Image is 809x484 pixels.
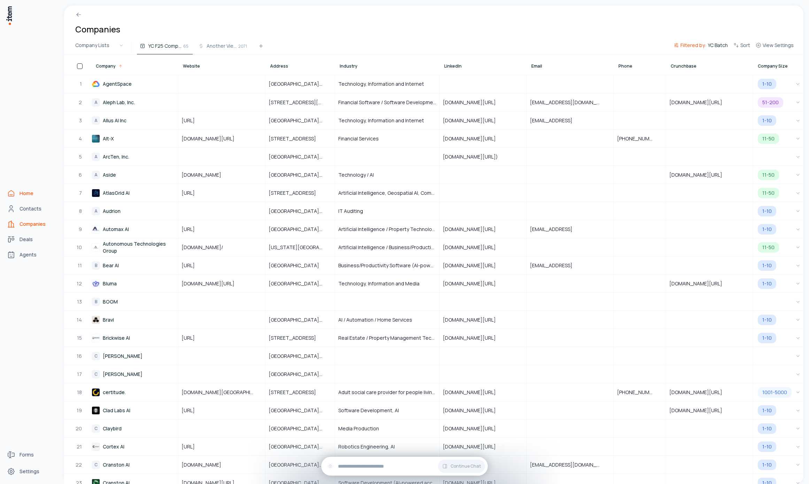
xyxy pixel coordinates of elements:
span: 21 [77,443,83,450]
span: [DOMAIN_NAME][URL] [443,443,504,450]
span: 9 [79,226,83,233]
span: [EMAIL_ADDRESS] [530,117,581,124]
span: 5 [79,153,83,160]
span: 22 [76,461,83,468]
span: [GEOGRAPHIC_DATA], [US_STATE], [GEOGRAPHIC_DATA] [269,461,332,468]
span: Artificial Intelligence / Property Technology [338,226,436,233]
span: Artificial Intelligence, Geospatial AI, Computer Software [338,190,436,197]
span: [DOMAIN_NAME]/ [182,244,231,251]
span: [DOMAIN_NAME] [182,461,230,468]
span: [DOMAIN_NAME][URL] [669,407,731,414]
span: [GEOGRAPHIC_DATA], [US_STATE], [GEOGRAPHIC_DATA] [269,117,332,124]
span: Business/Productivity Software (AI-powered tool to help businesses enhance visibility and perform... [338,262,436,269]
span: [DOMAIN_NAME][URL]) [443,153,506,160]
span: [GEOGRAPHIC_DATA], [GEOGRAPHIC_DATA], [GEOGRAPHIC_DATA] [269,153,332,160]
span: 6 [79,171,83,178]
img: Item Brain Logo [6,6,13,25]
a: BBOOM [92,293,178,310]
button: Filtered by:YC Batch [671,41,731,54]
span: Technology / AI [338,171,374,178]
a: C[PERSON_NAME] [92,366,178,383]
span: [DOMAIN_NAME][URL] [443,280,504,287]
img: AgentSpace [92,80,100,88]
a: Bluma [92,275,178,292]
span: [DOMAIN_NAME] [182,171,230,178]
span: [EMAIL_ADDRESS][DOMAIN_NAME] [530,99,610,106]
th: Address [265,55,335,75]
img: Bravi [92,316,100,324]
span: Industry [340,63,357,69]
span: 1 [80,80,83,87]
span: 12 [77,280,83,287]
a: AAside [92,166,178,183]
span: [DOMAIN_NAME][URL] [443,316,504,323]
span: [URL] [182,407,203,414]
a: AgentSpace [92,75,178,93]
a: certitude. [92,384,178,401]
span: [DOMAIN_NAME][URL] [443,262,504,269]
a: AtlasGrid AI [92,184,178,201]
span: [DOMAIN_NAME][URL] [182,280,243,287]
div: C [92,352,100,360]
span: Technology, Information and Internet [338,80,424,87]
button: View Settings [753,41,796,54]
span: 7 [79,190,83,197]
th: LinkedIn [440,55,527,75]
span: [GEOGRAPHIC_DATA], [GEOGRAPHIC_DATA], [GEOGRAPHIC_DATA] [269,171,332,178]
span: [DOMAIN_NAME][URL] [182,135,243,142]
span: [GEOGRAPHIC_DATA], [GEOGRAPHIC_DATA], [GEOGRAPHIC_DATA] [269,80,332,87]
a: Alt-X [92,130,178,147]
span: Company Size [758,63,788,69]
span: Contacts [20,205,41,212]
span: [GEOGRAPHIC_DATA], [GEOGRAPHIC_DATA], [GEOGRAPHIC_DATA] [269,353,332,360]
span: Technology, Information and Internet [338,117,424,124]
span: [URL] [182,262,203,269]
a: Autonomous Technologies Group [92,239,178,256]
span: Company [96,63,116,69]
div: A [92,153,100,161]
span: [URL] [182,190,203,197]
button: Sort [731,41,753,54]
span: [DOMAIN_NAME][URL] [443,425,504,432]
span: YC Batch [708,42,728,49]
span: [PHONE_NUMBER] [617,135,663,142]
span: [GEOGRAPHIC_DATA], [GEOGRAPHIC_DATA], [GEOGRAPHIC_DATA] [269,407,332,414]
span: YC F25 Companies [148,43,182,49]
span: [STREET_ADDRESS] [269,190,324,197]
span: [STREET_ADDRESS] [269,389,324,396]
a: Companies [4,217,57,231]
span: [DOMAIN_NAME][URL] [669,171,731,178]
span: [GEOGRAPHIC_DATA], [GEOGRAPHIC_DATA], [GEOGRAPHIC_DATA] [269,443,332,450]
span: [URL] [182,226,203,233]
span: [DOMAIN_NAME][URL] [443,389,504,396]
span: [DOMAIN_NAME][URL] [443,135,504,142]
span: Email [531,63,542,69]
span: [US_STATE][GEOGRAPHIC_DATA], [GEOGRAPHIC_DATA], [GEOGRAPHIC_DATA] [269,244,332,251]
th: Industry [335,55,440,75]
a: Cortex AI [92,438,178,455]
span: Phone [618,63,632,69]
a: Brickwise AI [92,329,178,346]
span: [STREET_ADDRESS] [269,135,324,142]
span: [GEOGRAPHIC_DATA], [GEOGRAPHIC_DATA], [GEOGRAPHIC_DATA] [269,425,332,432]
a: Agents [4,248,57,262]
span: Forms [20,451,34,458]
span: Filtered by: [680,42,706,49]
a: Home [4,186,57,200]
div: C [92,461,100,469]
span: Media Production [338,425,379,432]
th: Crunchbase [666,55,753,75]
span: 4 [79,135,83,142]
img: Automax AI [92,225,100,233]
a: Clad Labs AI [92,402,178,419]
span: IT Auditing [338,208,363,215]
img: Bluma [92,279,100,288]
span: [STREET_ADDRESS] [269,335,324,341]
span: Financial Services [338,135,379,142]
span: 19 [77,407,83,414]
span: 18 [77,389,83,396]
img: Alt-X [92,135,100,143]
span: 13 [77,298,83,305]
span: [DOMAIN_NAME][URL] [443,226,504,233]
span: [DOMAIN_NAME][URL] [443,99,504,106]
